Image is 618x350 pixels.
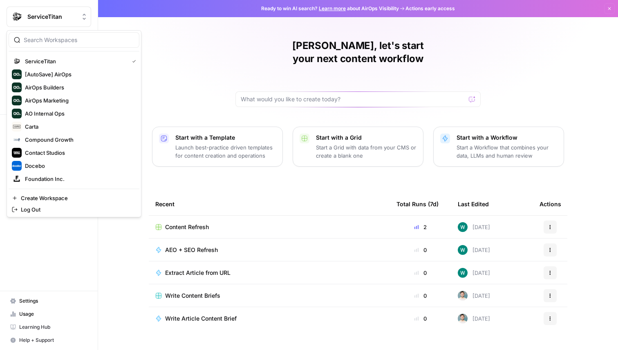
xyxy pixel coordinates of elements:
[405,5,455,12] span: Actions early access
[25,83,133,91] span: AirOps Builders
[458,314,490,323] div: [DATE]
[12,148,22,158] img: Contact Studios Logo
[25,136,133,144] span: Compound Growth
[25,96,133,105] span: AirOps Marketing
[457,134,557,142] p: Start with a Workflow
[21,194,133,202] span: Create Workspace
[7,7,91,27] button: Workspace: ServiceTitan
[165,314,237,323] span: Write Article Content Brief
[165,246,218,254] span: AEO + SEO Refresh
[457,143,557,160] p: Start a Workflow that combines your data, LLMs and human review
[12,82,22,92] img: AirOps Builders Logo
[458,222,490,232] div: [DATE]
[458,245,468,255] img: vaiar9hhcrg879pubqop5lsxqhgw
[25,109,133,118] span: AO Internal Ops
[155,269,383,277] a: Extract Article from URL
[396,269,445,277] div: 0
[24,36,134,44] input: Search Workspaces
[12,96,22,105] img: AirOps Marketing Logo
[316,134,416,142] p: Start with a Grid
[241,95,466,103] input: What would you like to create today?
[25,149,133,157] span: Contact Studios
[7,321,91,334] a: Learning Hub
[12,174,22,184] img: Foundation Inc. Logo
[319,5,346,11] a: Learn more
[12,161,22,171] img: Docebo Logo
[12,122,22,132] img: Carta Logo
[165,269,231,277] span: Extract Article from URL
[396,314,445,323] div: 0
[9,9,24,24] img: ServiceTitan Logo
[12,69,22,79] img: [AutoSave] AirOps Logo
[458,245,490,255] div: [DATE]
[25,162,133,170] span: Docebo
[396,246,445,254] div: 0
[12,56,22,66] img: ServiceTitan Logo
[7,334,91,347] button: Help + Support
[433,127,564,167] button: Start with a WorkflowStart a Workflow that combines your data, LLMs and human review
[458,268,468,278] img: vaiar9hhcrg879pubqop5lsxqhgw
[165,292,220,300] span: Write Content Briefs
[152,127,283,167] button: Start with a TemplateLaunch best-practice driven templates for content creation and operations
[7,30,141,217] div: Workspace: ServiceTitan
[458,314,468,323] img: 0uf2op3642id4338fby3017pd0ed
[21,205,133,214] span: Log Out
[396,223,445,231] div: 2
[261,5,399,12] span: Ready to win AI search? about AirOps Visibility
[396,193,439,215] div: Total Runs (7d)
[155,292,383,300] a: Write Content Briefs
[12,135,22,145] img: Compound Growth Logo
[396,292,445,300] div: 0
[293,127,423,167] button: Start with a GridStart a Grid with data from your CMS or create a blank one
[25,70,133,78] span: [AutoSave] AirOps
[19,337,87,344] span: Help + Support
[19,323,87,331] span: Learning Hub
[155,314,383,323] a: Write Article Content Brief
[175,134,276,142] p: Start with a Template
[458,291,490,301] div: [DATE]
[12,109,22,118] img: AO Internal Ops Logo
[165,223,209,231] span: Content Refresh
[9,204,139,215] a: Log Out
[19,310,87,318] span: Usage
[175,143,276,160] p: Launch best-practice driven templates for content creation and operations
[155,193,383,215] div: Recent
[25,123,133,131] span: Carta
[9,192,139,204] a: Create Workspace
[235,39,481,65] h1: [PERSON_NAME], let's start your next content workflow
[7,294,91,308] a: Settings
[155,223,383,231] a: Content Refresh
[25,175,133,183] span: Foundation Inc.
[155,246,383,254] a: AEO + SEO Refresh
[27,13,77,21] span: ServiceTitan
[7,308,91,321] a: Usage
[458,193,489,215] div: Last Edited
[540,193,561,215] div: Actions
[458,268,490,278] div: [DATE]
[458,291,468,301] img: 0uf2op3642id4338fby3017pd0ed
[458,222,468,232] img: vaiar9hhcrg879pubqop5lsxqhgw
[316,143,416,160] p: Start a Grid with data from your CMS or create a blank one
[19,297,87,305] span: Settings
[25,57,125,65] span: ServiceTitan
